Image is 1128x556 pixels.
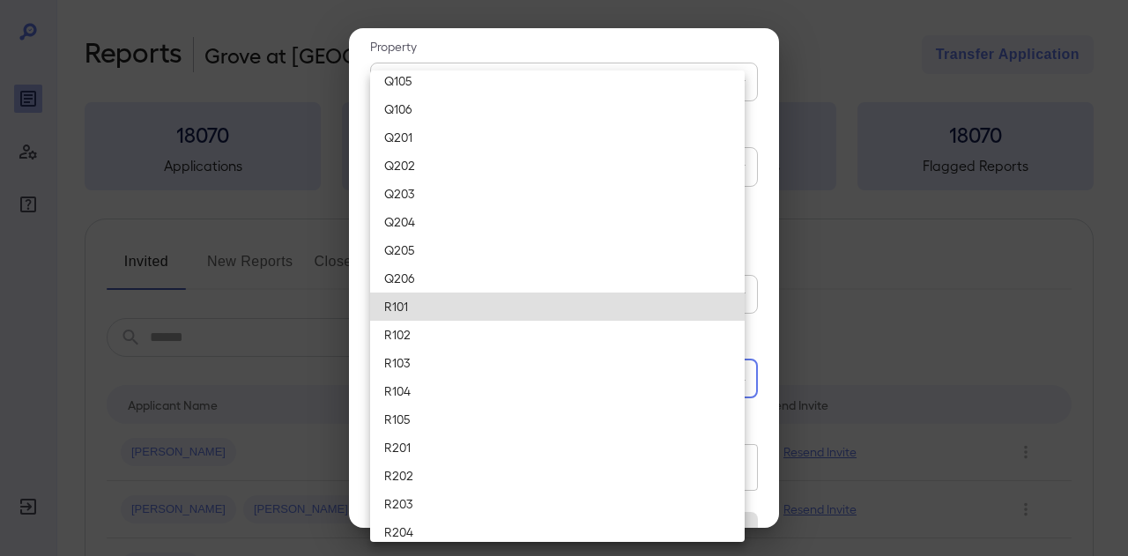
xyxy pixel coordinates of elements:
[370,67,745,95] li: Q105
[370,518,745,546] li: R204
[370,434,745,462] li: R201
[370,405,745,434] li: R105
[370,208,745,236] li: Q204
[370,293,745,321] li: R101
[370,264,745,293] li: Q206
[370,236,745,264] li: Q205
[370,490,745,518] li: R203
[370,462,745,490] li: R202
[370,152,745,180] li: Q202
[370,321,745,349] li: R102
[370,349,745,377] li: R103
[370,123,745,152] li: Q201
[370,377,745,405] li: R104
[370,180,745,208] li: Q203
[370,95,745,123] li: Q106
